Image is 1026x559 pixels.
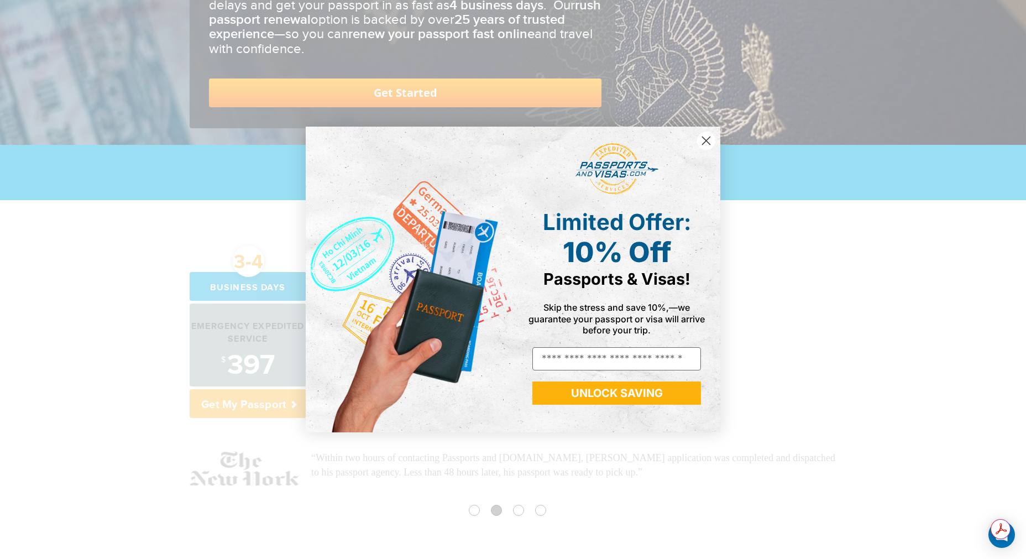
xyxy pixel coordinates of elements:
button: UNLOCK SAVING [532,382,701,405]
img: passports and visas [575,143,658,195]
span: Passports & Visas! [543,269,690,289]
button: Close dialog [697,131,716,150]
div: Open Intercom Messenger [988,521,1015,548]
span: Limited Offer: [543,208,691,236]
img: de9cda0d-0715-46ca-9a25-073762a91ba7.png [306,127,513,432]
span: 10% Off [563,236,671,269]
span: Skip the stress and save 10%,—we guarantee your passport or visa will arrive before your trip. [528,302,705,335]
